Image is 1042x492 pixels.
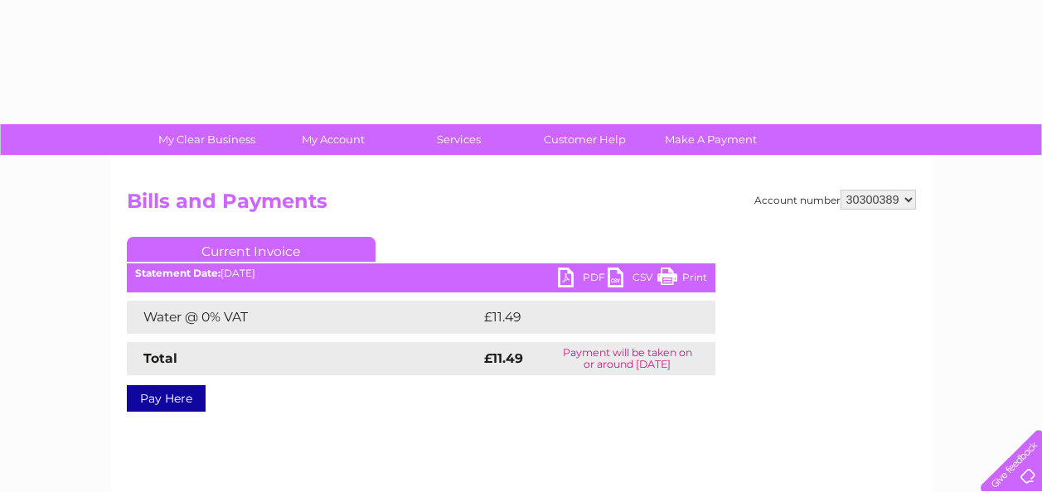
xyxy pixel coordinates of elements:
strong: £11.49 [484,350,523,366]
a: Pay Here [127,385,206,412]
a: Current Invoice [127,237,376,262]
a: PDF [558,268,608,292]
a: CSV [608,268,657,292]
strong: Total [143,350,177,366]
td: Payment will be taken on or around [DATE] [540,342,715,375]
a: Make A Payment [642,124,779,155]
td: Water @ 0% VAT [127,301,480,334]
div: Account number [754,190,916,210]
h2: Bills and Payments [127,190,916,221]
a: My Clear Business [138,124,275,155]
a: Customer Help [516,124,653,155]
div: [DATE] [127,268,715,279]
a: Services [390,124,527,155]
a: My Account [264,124,401,155]
a: Print [657,268,707,292]
td: £11.49 [480,301,679,334]
b: Statement Date: [135,267,221,279]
